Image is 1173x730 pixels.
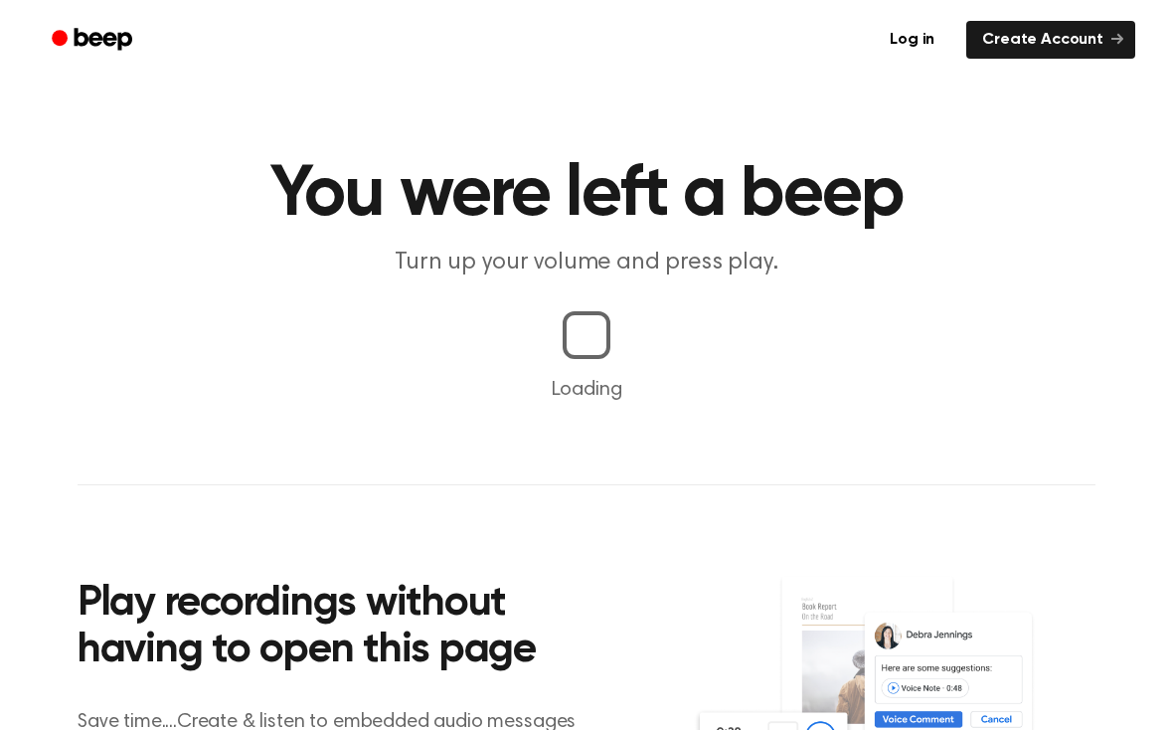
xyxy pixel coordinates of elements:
[78,159,1095,231] h1: You were left a beep
[870,17,954,63] a: Log in
[24,375,1149,405] p: Loading
[38,21,150,60] a: Beep
[966,21,1135,59] a: Create Account
[78,581,613,675] h2: Play recordings without having to open this page
[205,247,968,279] p: Turn up your volume and press play.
